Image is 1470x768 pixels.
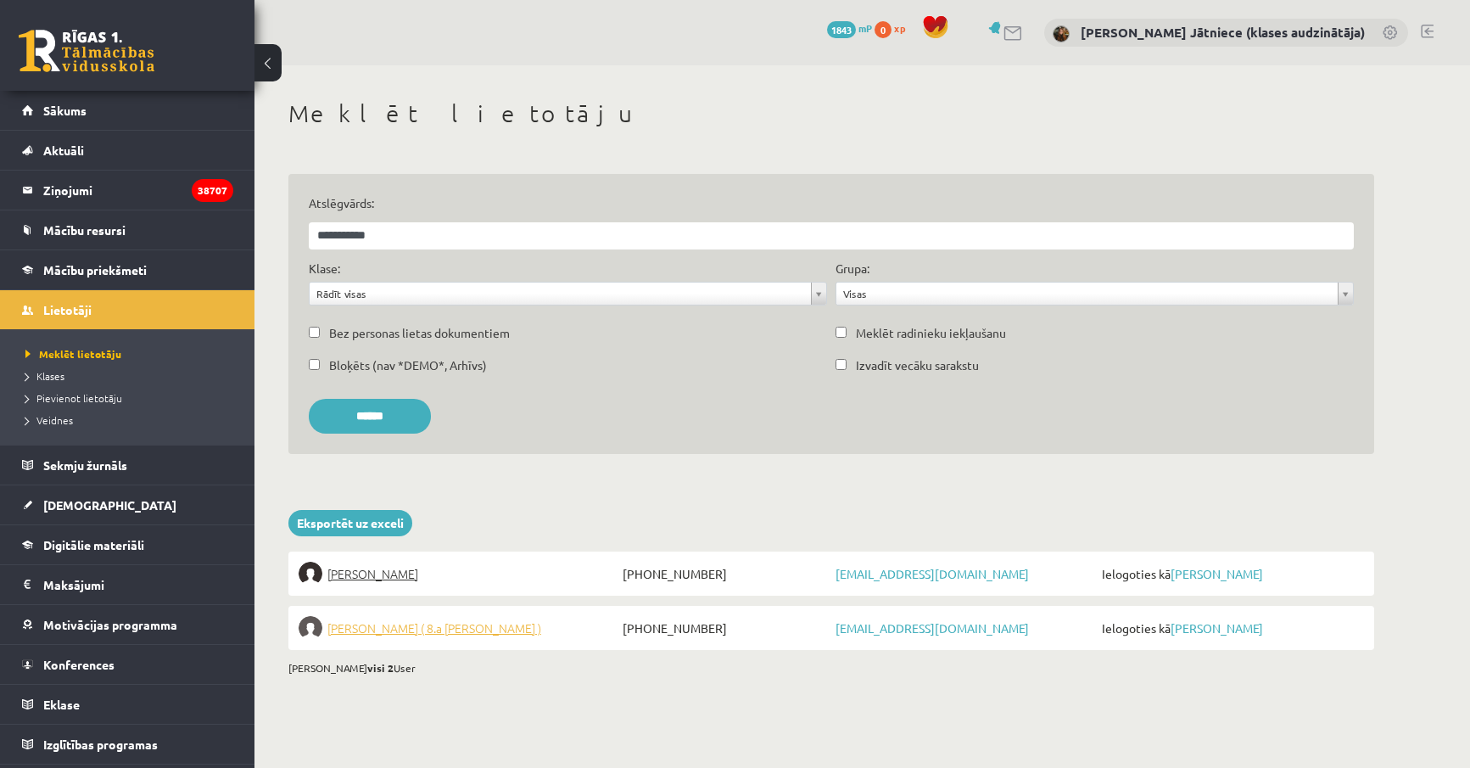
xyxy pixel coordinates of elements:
[25,391,122,405] span: Pievienot lietotāju
[22,131,233,170] a: Aktuāli
[25,347,121,361] span: Meklēt lietotāju
[43,143,84,158] span: Aktuāli
[299,616,618,640] a: [PERSON_NAME] ( 8.a [PERSON_NAME] )
[25,346,238,362] a: Meklēt lietotāju
[22,210,233,249] a: Mācību resursi
[288,510,412,536] a: Eksportēt uz exceli
[43,657,115,672] span: Konferences
[299,562,618,586] a: [PERSON_NAME]
[22,446,233,485] a: Sekmju žurnāls
[22,171,233,210] a: Ziņojumi38707
[288,99,1374,128] h1: Meklēt lietotāju
[22,685,233,724] a: Eklase
[367,661,394,675] b: visi 2
[43,617,177,632] span: Motivācijas programma
[836,620,1029,636] a: [EMAIL_ADDRESS][DOMAIN_NAME]
[836,283,1353,305] a: Visas
[43,171,233,210] legend: Ziņojumi
[618,616,831,640] span: [PHONE_NUMBER]
[22,645,233,684] a: Konferences
[856,324,1006,342] label: Meklēt radinieku iekļaušanu
[22,725,233,764] a: Izglītības programas
[1171,566,1263,581] a: [PERSON_NAME]
[827,21,872,35] a: 1843 mP
[43,222,126,238] span: Mācību resursi
[875,21,914,35] a: 0 xp
[43,262,147,277] span: Mācību priekšmeti
[1098,562,1364,586] span: Ielogoties kā
[1053,25,1070,42] img: Anda Laine Jātniece (klases audzinātāja)
[25,390,238,406] a: Pievienot lietotāju
[299,562,322,586] img: Karīna Franckeviča
[316,283,804,305] span: Rādīt visas
[43,497,176,513] span: [DEMOGRAPHIC_DATA]
[22,525,233,564] a: Digitālie materiāli
[22,250,233,289] a: Mācību priekšmeti
[22,605,233,644] a: Motivācijas programma
[618,562,831,586] span: [PHONE_NUMBER]
[875,21,892,38] span: 0
[310,283,826,305] a: Rādīt visas
[25,368,238,384] a: Klases
[25,412,238,428] a: Veidnes
[43,737,158,752] span: Izglītības programas
[43,697,80,712] span: Eklase
[288,660,1374,676] div: [PERSON_NAME] User
[19,30,154,72] a: Rīgas 1. Tālmācības vidusskola
[43,103,87,118] span: Sākums
[329,356,487,374] label: Bloķēts (nav *DEMO*, Arhīvs)
[25,369,64,383] span: Klases
[858,21,872,35] span: mP
[22,485,233,524] a: [DEMOGRAPHIC_DATA]
[43,565,233,604] legend: Maksājumi
[43,537,144,552] span: Digitālie materiāli
[22,91,233,130] a: Sākums
[327,616,541,640] span: [PERSON_NAME] ( 8.a [PERSON_NAME] )
[843,283,1331,305] span: Visas
[1171,620,1263,636] a: [PERSON_NAME]
[22,290,233,329] a: Lietotāji
[25,413,73,427] span: Veidnes
[299,616,322,640] img: Valērija Franckeviča
[327,562,418,586] span: [PERSON_NAME]
[894,21,905,35] span: xp
[836,566,1029,581] a: [EMAIL_ADDRESS][DOMAIN_NAME]
[192,179,233,202] i: 38707
[856,356,979,374] label: Izvadīt vecāku sarakstu
[827,21,856,38] span: 1843
[329,324,510,342] label: Bez personas lietas dokumentiem
[43,457,127,473] span: Sekmju žurnāls
[309,260,340,277] label: Klase:
[43,302,92,317] span: Lietotāji
[309,194,1354,212] label: Atslēgvārds:
[22,565,233,604] a: Maksājumi
[1081,24,1365,41] a: [PERSON_NAME] Jātniece (klases audzinātāja)
[836,260,869,277] label: Grupa:
[1098,616,1364,640] span: Ielogoties kā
